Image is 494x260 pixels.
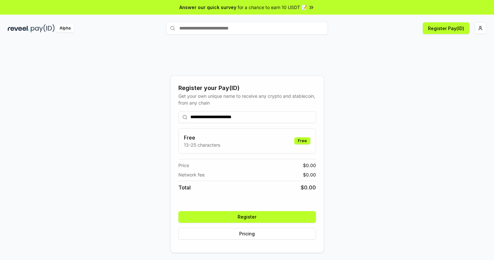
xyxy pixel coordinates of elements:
[31,24,55,32] img: pay_id
[238,4,307,11] span: for a chance to earn 10 USDT 📝
[179,4,236,11] span: Answer our quick survey
[294,137,310,144] div: Free
[8,24,29,32] img: reveel_dark
[303,162,316,169] span: $ 0.00
[178,93,316,106] div: Get your own unique name to receive any crypto and stablecoin, from any chain
[303,171,316,178] span: $ 0.00
[178,171,205,178] span: Network fee
[301,184,316,191] span: $ 0.00
[184,141,220,148] p: 13-25 characters
[56,24,74,32] div: Alpha
[178,162,189,169] span: Price
[178,84,316,93] div: Register your Pay(ID)
[178,184,191,191] span: Total
[178,211,316,223] button: Register
[178,228,316,240] button: Pricing
[184,134,220,141] h3: Free
[423,22,469,34] button: Register Pay(ID)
